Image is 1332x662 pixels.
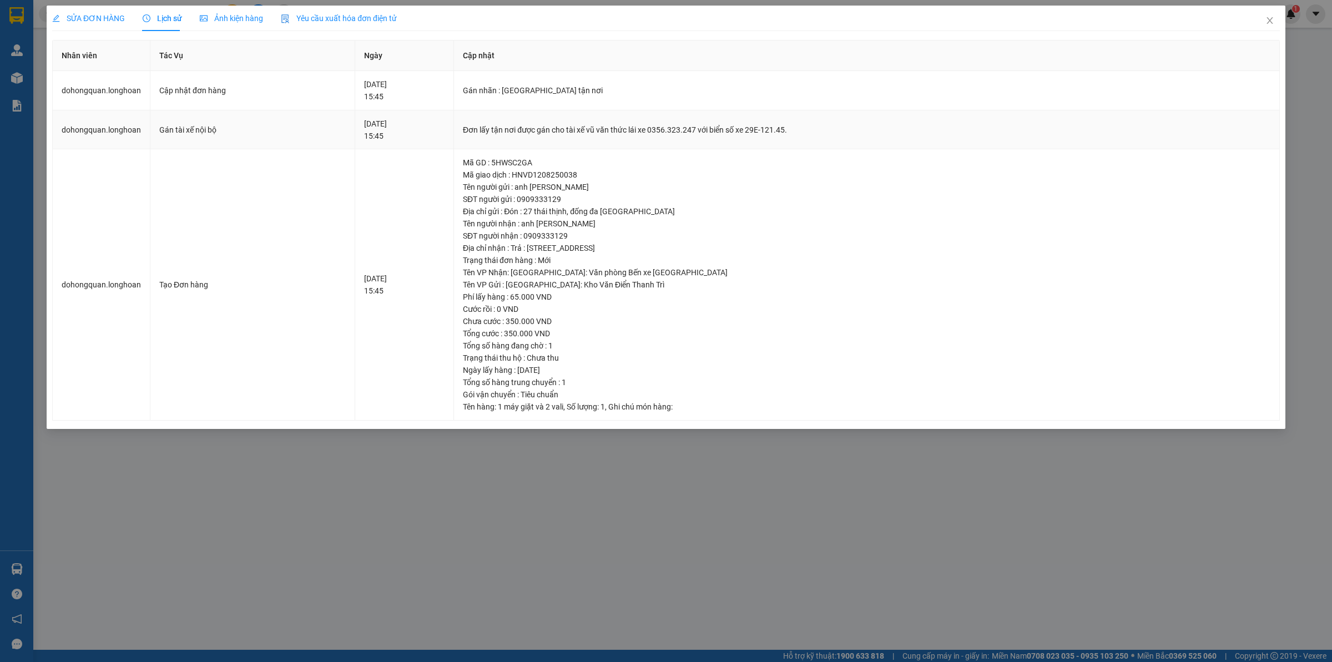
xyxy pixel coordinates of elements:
[601,402,605,411] span: 1
[364,272,445,297] div: [DATE] 15:45
[463,254,1270,266] div: Trạng thái đơn hàng : Mới
[463,279,1270,291] div: Tên VP Gửi : [GEOGRAPHIC_DATA]: Kho Văn Điển Thanh Trì
[150,41,355,71] th: Tác Vụ
[463,401,1270,413] div: Tên hàng: , Số lượng: , Ghi chú món hàng:
[53,41,150,71] th: Nhân viên
[498,402,563,411] span: 1 máy giặt và 2 vali
[463,84,1270,97] div: Gán nhãn : [GEOGRAPHIC_DATA] tận nơi
[463,376,1270,388] div: Tổng số hàng trung chuyển : 1
[463,340,1270,352] div: Tổng số hàng đang chờ : 1
[364,118,445,142] div: [DATE] 15:45
[463,352,1270,364] div: Trạng thái thu hộ : Chưa thu
[281,14,290,23] img: icon
[355,41,454,71] th: Ngày
[463,327,1270,340] div: Tổng cước : 350.000 VND
[159,84,346,97] div: Cập nhật đơn hàng
[53,110,150,150] td: dohongquan.longhoan
[200,14,263,23] span: Ảnh kiện hàng
[463,364,1270,376] div: Ngày lấy hàng : [DATE]
[463,291,1270,303] div: Phí lấy hàng : 65.000 VND
[463,218,1270,230] div: Tên người nhận : anh [PERSON_NAME]
[1254,6,1285,37] button: Close
[159,279,346,291] div: Tạo Đơn hàng
[281,14,397,23] span: Yêu cầu xuất hóa đơn điện tử
[364,78,445,103] div: [DATE] 15:45
[200,14,208,22] span: picture
[52,14,125,23] span: SỬA ĐƠN HÀNG
[463,205,1270,218] div: Địa chỉ gửi : Đón : 27 thái thịnh, đống đa [GEOGRAPHIC_DATA]
[143,14,182,23] span: Lịch sử
[52,14,60,22] span: edit
[463,169,1270,181] div: Mã giao dịch : HNVD1208250038
[463,315,1270,327] div: Chưa cước : 350.000 VND
[463,181,1270,193] div: Tên người gửi : anh [PERSON_NAME]
[463,124,1270,136] div: Đơn lấy tận nơi được gán cho tài xế vũ văn thức lái xe 0356.323.247 với biển số xe 29E-121.45.
[53,149,150,421] td: dohongquan.longhoan
[463,303,1270,315] div: Cước rồi : 0 VND
[463,242,1270,254] div: Địa chỉ nhận : Trả : [STREET_ADDRESS]
[143,14,150,22] span: clock-circle
[1265,16,1274,25] span: close
[463,156,1270,169] div: Mã GD : 5HWSC2GA
[463,193,1270,205] div: SĐT người gửi : 0909333129
[454,41,1280,71] th: Cập nhật
[463,266,1270,279] div: Tên VP Nhận: [GEOGRAPHIC_DATA]: Văn phòng Bến xe [GEOGRAPHIC_DATA]
[463,388,1270,401] div: Gói vận chuyển : Tiêu chuẩn
[53,71,150,110] td: dohongquan.longhoan
[159,124,346,136] div: Gán tài xế nội bộ
[463,230,1270,242] div: SĐT người nhận : 0909333129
